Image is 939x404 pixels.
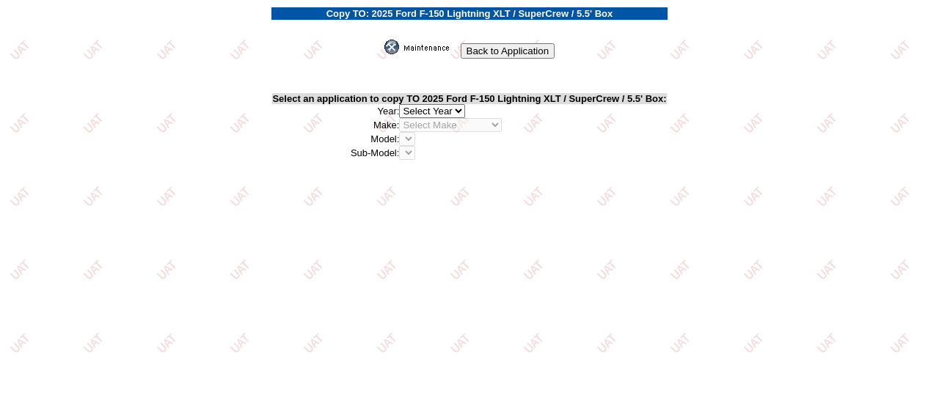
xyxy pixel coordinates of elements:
[272,93,666,104] b: Select an application to copy TO 2025 Ford F-150 Lightning XLT / SuperCrew / 5.5' Box:
[461,43,555,59] input: Back to Application
[272,132,399,146] td: Model:
[272,118,399,132] td: Make:
[271,7,667,20] td: Copy TO: 2025 Ford F-150 Lightning XLT / SuperCrew / 5.5' Box
[384,40,458,54] img: maint.gif
[272,104,399,118] td: Year:
[272,146,399,160] td: Sub-Model:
